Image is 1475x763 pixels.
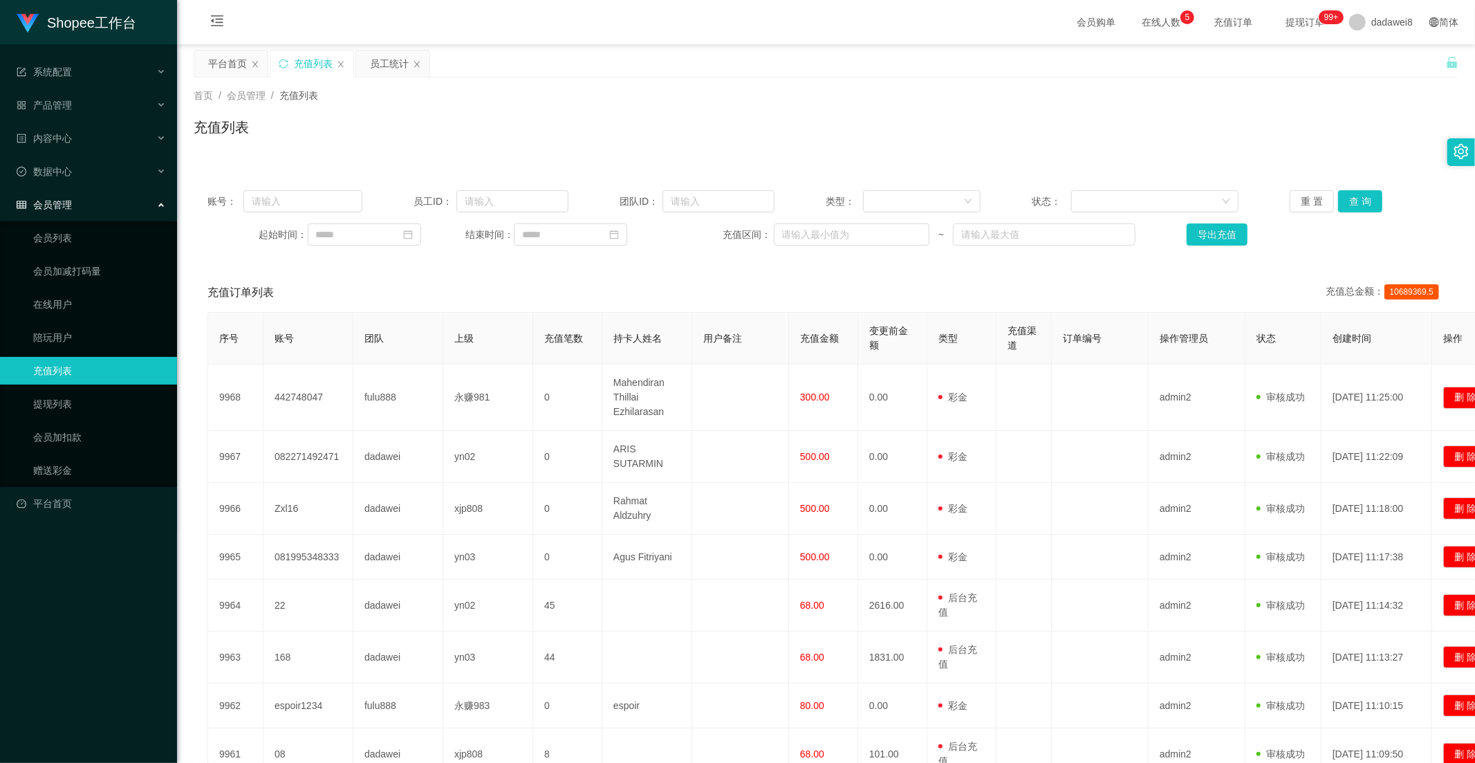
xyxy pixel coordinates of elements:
[251,60,259,68] i: 图标: close
[1256,652,1305,663] span: 审核成功
[207,284,274,301] span: 充值订单列表
[443,483,533,535] td: xjp808
[1149,535,1245,580] td: admin2
[1321,580,1432,632] td: [DATE] 11:14:32
[620,194,662,209] span: 团队ID：
[938,392,967,403] span: 彩金
[1446,56,1458,68] i: 图标: unlock
[263,683,353,728] td: espoir1234
[533,683,602,728] td: 0
[243,190,362,212] input: 请输入
[1063,333,1102,344] span: 订单编号
[279,59,288,68] i: 图标: sync
[800,551,830,562] span: 500.00
[800,503,830,514] span: 500.00
[33,324,166,351] a: 陪玩用户
[938,700,967,711] span: 彩金
[826,194,862,209] span: 类型：
[194,1,241,45] i: 图标: menu-fold
[1222,197,1230,207] i: 图标: down
[208,683,263,728] td: 9962
[1384,284,1439,300] span: 10689369.5
[858,535,927,580] td: 0.00
[17,100,26,110] i: 图标: appstore-o
[353,535,443,580] td: dadawei
[800,600,824,611] span: 68.00
[774,223,929,246] input: 请输入最小值为
[208,632,263,683] td: 9963
[1279,17,1331,27] span: 提现订单
[413,60,421,68] i: 图标: close
[370,50,409,77] div: 员工统计
[938,451,967,462] span: 彩金
[353,580,443,632] td: dadawei
[1321,365,1432,431] td: [DATE] 11:25:00
[443,535,533,580] td: yn03
[219,90,221,101] span: /
[17,133,72,144] span: 内容中心
[364,333,384,344] span: 团队
[353,683,443,728] td: fulu888
[662,190,774,212] input: 请输入
[208,50,247,77] div: 平台首页
[938,644,977,670] span: 后台充值
[533,365,602,431] td: 0
[33,423,166,451] a: 会员加扣款
[858,431,927,483] td: 0.00
[17,67,26,77] i: 图标: form
[858,632,927,683] td: 1831.00
[263,365,353,431] td: 442748047
[1321,632,1432,683] td: [DATE] 11:13:27
[533,431,602,483] td: 0
[938,503,967,514] span: 彩金
[1326,284,1445,301] div: 充值总金额：
[208,535,263,580] td: 9965
[1149,683,1245,728] td: admin2
[1032,194,1072,209] span: 状态：
[1256,700,1305,711] span: 审核成功
[1338,190,1382,212] button: 查 询
[17,166,72,177] span: 数据中心
[33,457,166,484] a: 赠送彩金
[17,199,72,210] span: 会员管理
[1321,683,1432,728] td: [DATE] 11:10:15
[17,134,26,143] i: 图标: profile
[1149,431,1245,483] td: admin2
[208,365,263,431] td: 9968
[1321,431,1432,483] td: [DATE] 11:22:09
[602,683,692,728] td: espoir
[271,90,274,101] span: /
[1256,748,1305,760] span: 审核成功
[800,451,830,462] span: 500.00
[263,535,353,580] td: 081995348333
[33,257,166,285] a: 会员加减打码量
[33,357,166,385] a: 充值列表
[443,431,533,483] td: yn02
[33,390,166,418] a: 提现列表
[1185,10,1190,24] p: 5
[533,535,602,580] td: 0
[1256,551,1305,562] span: 审核成功
[964,197,972,207] i: 图标: down
[443,580,533,632] td: yn02
[929,228,954,242] span: ~
[938,333,958,344] span: 类型
[263,431,353,483] td: 082271492471
[208,580,263,632] td: 9964
[602,535,692,580] td: Agus Fitriyani
[533,632,602,683] td: 44
[533,483,602,535] td: 0
[17,14,39,33] img: logo.9652507e.png
[443,365,533,431] td: 永赚981
[1135,17,1187,27] span: 在线人数
[1443,333,1463,344] span: 操作
[1256,333,1276,344] span: 状态
[723,228,773,242] span: 充值区间：
[33,291,166,318] a: 在线用户
[544,333,583,344] span: 充值笔数
[194,90,213,101] span: 首页
[1180,10,1194,24] sup: 5
[465,228,514,242] span: 结束时间：
[1008,325,1037,351] span: 充值渠道
[1256,451,1305,462] span: 审核成功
